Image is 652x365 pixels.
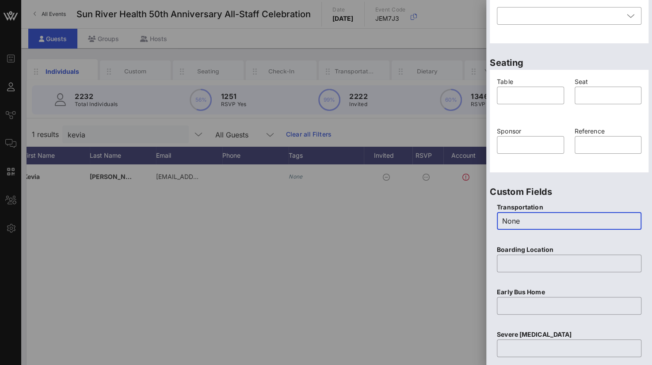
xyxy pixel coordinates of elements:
[497,77,564,87] p: Table
[490,56,648,70] p: Seating
[497,245,641,255] p: Boarding Location
[490,185,648,199] p: Custom Fields
[497,202,641,212] p: Transportation
[575,77,642,87] p: Seat
[575,126,642,136] p: Reference
[497,287,641,297] p: Early Bus Home
[497,330,641,339] p: Severe [MEDICAL_DATA]
[497,126,564,136] p: Sponsor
